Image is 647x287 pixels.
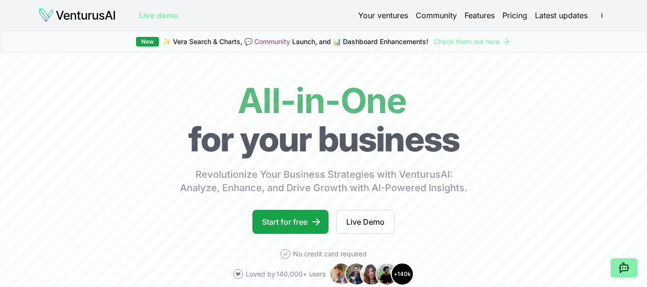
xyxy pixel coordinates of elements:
a: Pricing [502,10,527,21]
a: Start for free [252,210,329,234]
img: Avatar 4 [375,263,398,286]
button: i [595,9,609,22]
div: New [136,37,159,46]
a: Your ventures [358,10,408,21]
a: Community [416,10,457,21]
a: Live Demo [336,210,395,234]
span: ✨ Vera Search & Charts, 💬 Launch, and 📊 Dashboard Enhancements! [163,37,428,46]
a: Check them out here [434,37,511,46]
a: Community [254,37,290,46]
a: Latest updates [535,10,588,21]
a: Live demo [139,10,178,21]
img: Avatar 1 [329,263,352,286]
img: Avatar 2 [345,263,368,286]
span: i [594,8,610,23]
a: Features [465,10,495,21]
img: Avatar 3 [360,263,383,286]
img: logo [38,8,116,23]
